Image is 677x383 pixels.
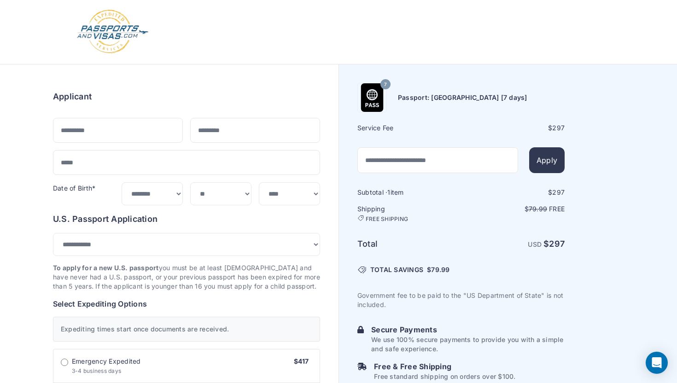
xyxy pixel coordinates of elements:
[462,204,565,214] p: $
[53,213,320,226] h6: U.S. Passport Application
[543,239,565,249] strong: $
[371,324,565,335] h6: Secure Payments
[357,238,460,250] h6: Total
[462,188,565,197] div: $
[427,265,449,274] span: $
[72,357,141,366] span: Emergency Expedited
[76,9,149,55] img: Logo
[53,90,92,103] h6: Applicant
[357,204,460,223] h6: Shipping
[53,263,320,291] p: you must be at least [DEMOGRAPHIC_DATA] and have never had a U.S. passport, or your previous pass...
[552,188,565,196] span: 297
[384,79,387,91] span: 7
[529,205,547,213] span: 79.99
[357,291,565,309] p: Government fee to be paid to the "US Department of State" is not included.
[552,124,565,132] span: 297
[294,357,309,365] span: $417
[72,367,121,374] span: 3-4 business days
[549,205,565,213] span: Free
[462,123,565,133] div: $
[398,93,527,102] h6: Passport: [GEOGRAPHIC_DATA] [7 days]
[431,266,449,273] span: 79.99
[549,239,565,249] span: 297
[387,188,390,196] span: 1
[357,188,460,197] h6: Subtotal · item
[528,240,542,248] span: USD
[529,147,565,173] button: Apply
[53,184,95,192] label: Date of Birth*
[374,372,515,381] p: Free standard shipping on orders over $100.
[358,83,386,112] img: Product Name
[371,335,565,354] p: We use 100% secure payments to provide you with a simple and safe experience.
[366,215,408,223] span: FREE SHIPPING
[53,298,320,309] h6: Select Expediting Options
[357,123,460,133] h6: Service Fee
[53,317,320,342] div: Expediting times start once documents are received.
[374,361,515,372] h6: Free & Free Shipping
[370,265,423,274] span: TOTAL SAVINGS
[53,264,159,272] strong: To apply for a new U.S. passport
[646,352,668,374] div: Open Intercom Messenger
